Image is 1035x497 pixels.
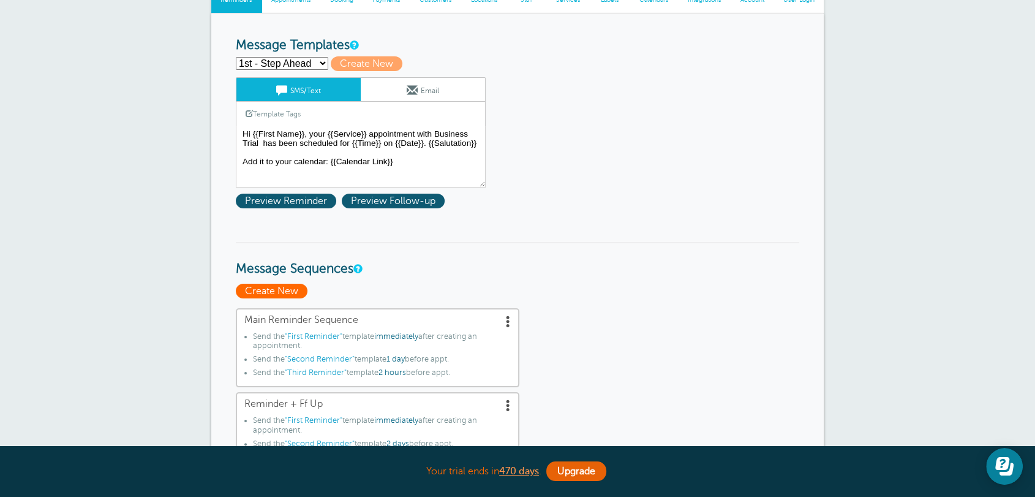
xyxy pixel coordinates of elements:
span: "First Reminder" [285,332,342,341]
span: immediately [374,416,418,425]
li: Send the template before appt. [253,439,511,453]
a: Message Sequences allow you to setup multiple reminder schedules that can use different Message T... [353,265,361,273]
span: "Third Reminder" [285,368,347,377]
span: Reminder + Ff Up [244,398,511,410]
a: Upgrade [546,461,606,481]
li: Send the template after creating an appointment. [253,416,511,439]
span: 2 days [386,439,409,448]
a: Preview Follow-up [342,195,448,207]
span: 1 day [386,355,405,363]
a: 470 days [499,466,539,477]
a: Preview Reminder [236,195,342,207]
div: Your trial ends in . [211,458,824,485]
h3: Message Templates [236,38,799,53]
a: Create New [331,58,408,69]
span: Preview Follow-up [342,194,445,208]
li: Send the template before appt. [253,368,511,382]
a: SMS/Text [236,78,361,101]
span: Create New [236,284,307,298]
span: "Second Reminder" [285,439,355,448]
a: Create New [236,286,310,297]
li: Send the template before appt. [253,355,511,368]
span: 2 hours [378,368,406,377]
span: Preview Reminder [236,194,336,208]
iframe: Resource center [986,448,1023,485]
a: Template Tags [236,102,310,126]
span: Main Reminder Sequence [244,314,511,326]
textarea: Hi {{First Name}}, your {{Service}} appointment with Business Trial has been scheduled for {{Time... [236,126,486,188]
a: Email [361,78,485,101]
span: "Second Reminder" [285,355,355,363]
li: Send the template after creating an appointment. [253,332,511,355]
h3: Message Sequences [236,242,799,277]
a: Main Reminder Sequence Send the"First Reminder"templateimmediatelyafter creating an appointment.S... [236,308,519,388]
a: This is the wording for your reminder and follow-up messages. You can create multiple templates i... [350,41,357,49]
span: immediately [374,332,418,341]
span: Create New [331,56,402,71]
span: "First Reminder" [285,416,342,425]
